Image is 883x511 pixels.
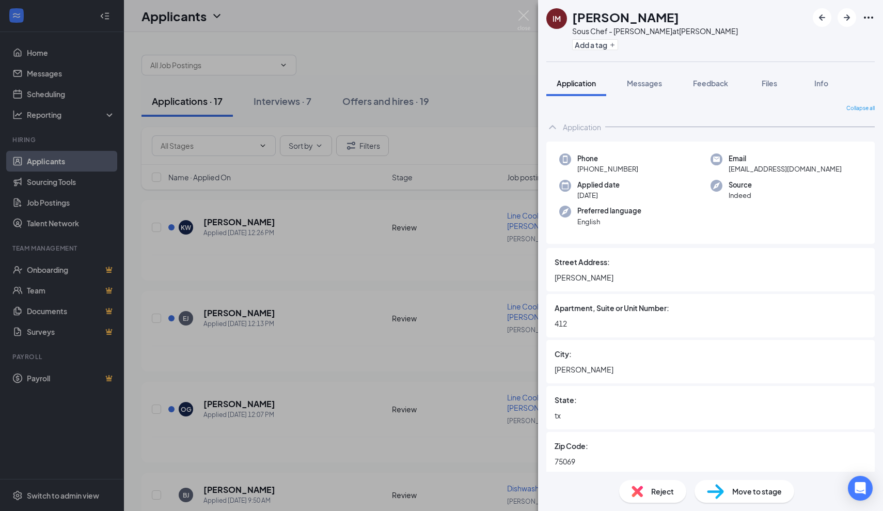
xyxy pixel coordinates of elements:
span: Collapse all [846,104,875,113]
span: [DATE] [577,190,620,200]
button: ArrowRight [838,8,856,27]
span: [PERSON_NAME] [555,272,866,283]
span: Indeed [729,190,752,200]
span: Preferred language [577,206,641,216]
span: Application [557,79,596,88]
h1: [PERSON_NAME] [572,8,679,26]
span: Apartment, Suite or Unit Number: [555,302,669,314]
span: Street Address: [555,256,610,268]
span: State: [555,394,577,406]
span: Files [762,79,777,88]
svg: ArrowLeftNew [816,11,828,24]
span: [PHONE_NUMBER] [577,164,638,174]
span: Email [729,153,842,164]
svg: Ellipses [862,11,875,24]
svg: ArrowRight [841,11,853,24]
span: Messages [627,79,662,88]
span: Applied date [577,180,620,190]
span: Feedback [693,79,728,88]
span: Source [729,180,752,190]
div: IM [553,13,561,24]
span: 75069 [555,456,866,467]
div: Application [563,122,601,132]
span: tx [555,410,866,421]
div: Open Intercom Messenger [848,476,873,501]
span: 412 [555,318,866,329]
span: Info [814,79,828,88]
button: ArrowLeftNew [813,8,831,27]
svg: ChevronUp [546,121,559,133]
span: [PERSON_NAME] [555,364,866,375]
span: English [577,216,641,227]
span: Move to stage [732,486,782,497]
svg: Plus [609,42,616,48]
span: City: [555,348,572,360]
span: [EMAIL_ADDRESS][DOMAIN_NAME] [729,164,842,174]
span: Reject [651,486,674,497]
div: Sous Chef - [PERSON_NAME] at [PERSON_NAME] [572,26,738,36]
button: PlusAdd a tag [572,39,618,50]
span: Phone [577,153,638,164]
span: Zip Code: [555,440,588,452]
